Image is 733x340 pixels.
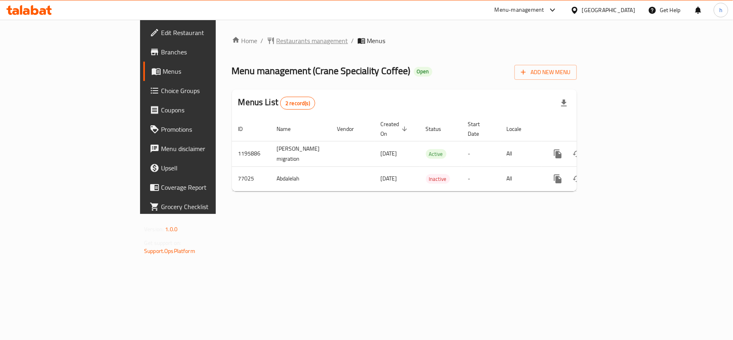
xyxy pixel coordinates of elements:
[548,144,568,164] button: more
[381,148,397,159] span: [DATE]
[143,178,262,197] a: Coverage Report
[500,141,542,166] td: All
[161,86,256,95] span: Choice Groups
[281,100,315,107] span: 2 record(s)
[351,36,354,46] li: /
[161,124,256,134] span: Promotions
[144,238,181,248] span: Get support on:
[161,105,256,115] span: Coupons
[232,62,411,80] span: Menu management ( Crane Speciality Coffee )
[462,166,500,191] td: -
[462,141,500,166] td: -
[143,120,262,139] a: Promotions
[426,174,450,184] span: Inactive
[161,47,256,57] span: Branches
[267,36,348,46] a: Restaurants management
[143,139,262,158] a: Menu disclaimer
[161,163,256,173] span: Upsell
[143,100,262,120] a: Coupons
[426,124,452,134] span: Status
[568,169,587,189] button: Change Status
[161,202,256,211] span: Grocery Checklist
[381,119,410,139] span: Created On
[163,66,256,76] span: Menus
[582,6,635,15] div: [GEOGRAPHIC_DATA]
[270,166,331,191] td: Abdalelah
[381,173,397,184] span: [DATE]
[367,36,386,46] span: Menus
[521,67,570,77] span: Add New Menu
[426,149,446,159] span: Active
[500,166,542,191] td: All
[507,124,532,134] span: Locale
[161,144,256,153] span: Menu disclaimer
[554,93,574,113] div: Export file
[143,81,262,100] a: Choice Groups
[719,6,723,15] span: h
[143,197,262,216] a: Grocery Checklist
[414,67,432,77] div: Open
[542,117,632,141] th: Actions
[238,124,254,134] span: ID
[514,65,577,80] button: Add New Menu
[144,246,195,256] a: Support.OpsPlatform
[232,117,632,191] table: enhanced table
[277,36,348,46] span: Restaurants management
[548,169,568,189] button: more
[161,182,256,192] span: Coverage Report
[143,62,262,81] a: Menus
[161,28,256,37] span: Edit Restaurant
[144,224,164,234] span: Version:
[468,119,491,139] span: Start Date
[143,42,262,62] a: Branches
[143,158,262,178] a: Upsell
[232,36,577,46] nav: breadcrumb
[414,68,432,75] span: Open
[568,144,587,164] button: Change Status
[238,96,315,110] h2: Menus List
[280,97,315,110] div: Total records count
[165,224,178,234] span: 1.0.0
[495,5,544,15] div: Menu-management
[277,124,301,134] span: Name
[337,124,365,134] span: Vendor
[270,141,331,166] td: [PERSON_NAME] migration
[143,23,262,42] a: Edit Restaurant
